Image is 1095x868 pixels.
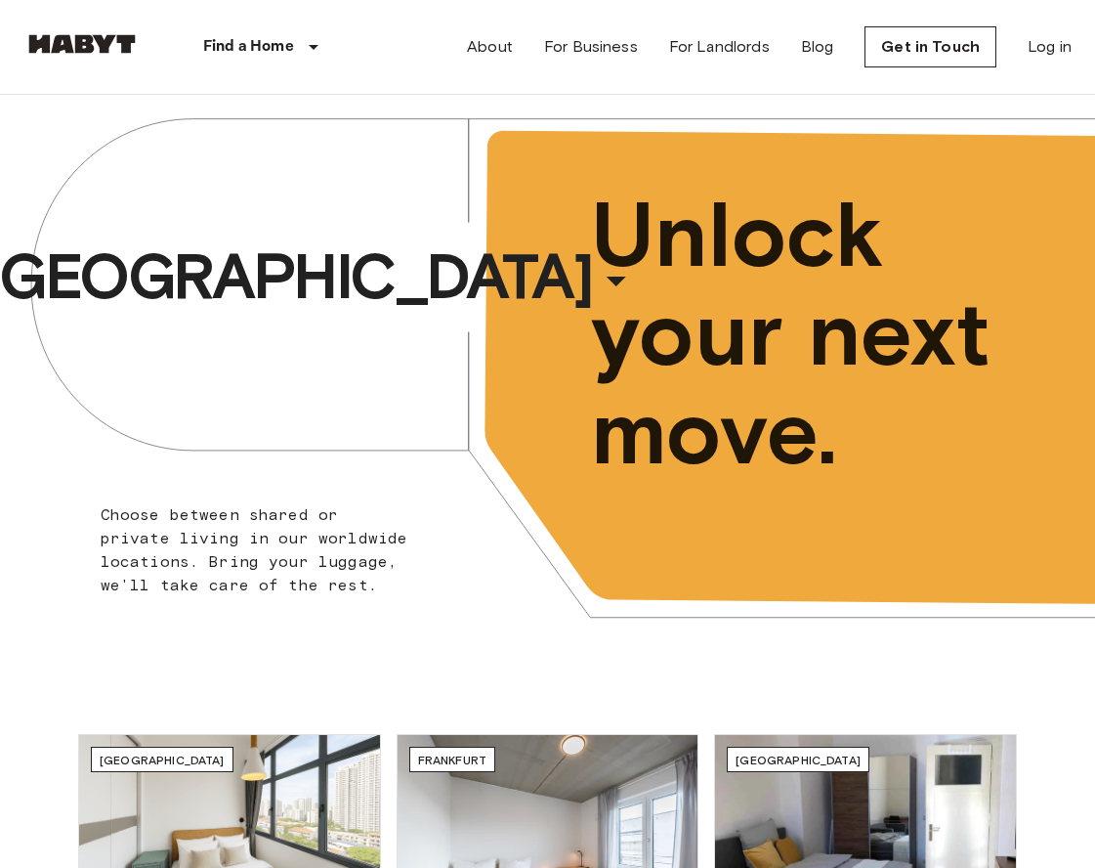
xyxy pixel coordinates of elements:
[1028,35,1072,59] a: Log in
[864,26,996,67] a: Get in Touch
[100,753,225,767] span: [GEOGRAPHIC_DATA]
[467,35,513,59] a: About
[418,753,486,767] span: Frankfurt
[669,35,770,59] a: For Landlords
[544,35,638,59] a: For Business
[101,505,408,594] span: Choose between shared or private living in our worldwide locations. Bring your luggage, we'll tak...
[203,35,294,59] p: Find a Home
[736,753,861,767] span: [GEOGRAPHIC_DATA]
[801,35,834,59] a: Blog
[23,34,141,54] img: Habyt
[591,186,1029,483] span: Unlock your next move.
